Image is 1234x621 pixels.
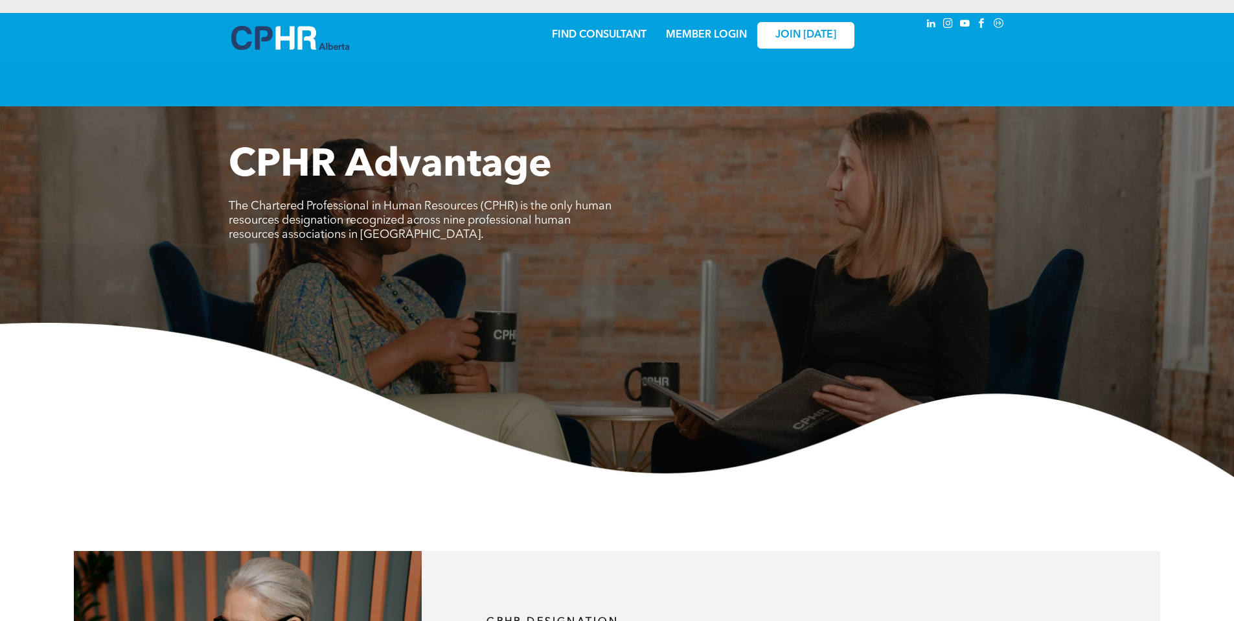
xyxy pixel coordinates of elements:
a: facebook [975,16,989,34]
img: A blue and white logo for cp alberta [231,26,349,50]
a: youtube [958,16,972,34]
span: CPHR Advantage [229,146,552,185]
a: JOIN [DATE] [757,22,854,49]
span: The Chartered Professional in Human Resources (CPHR) is the only human resources designation reco... [229,200,611,240]
a: FIND CONSULTANT [552,30,646,40]
a: linkedin [924,16,939,34]
a: Social network [992,16,1006,34]
a: instagram [941,16,955,34]
a: MEMBER LOGIN [666,30,747,40]
span: JOIN [DATE] [775,29,836,41]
